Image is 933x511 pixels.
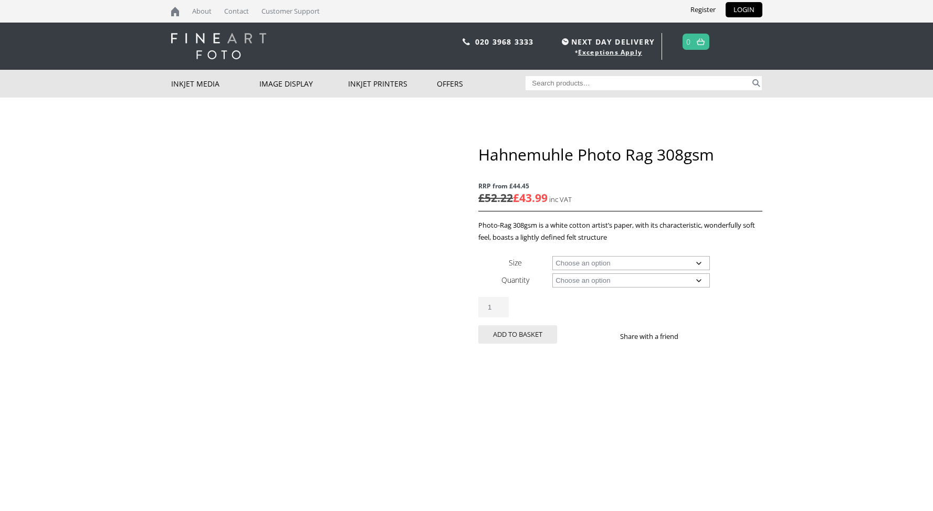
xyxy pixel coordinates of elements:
a: LOGIN [726,2,762,17]
img: basket.svg [697,38,705,45]
button: Add to basket [478,325,557,344]
label: Quantity [501,275,529,285]
a: 0 [686,34,691,49]
a: Exceptions Apply [578,48,642,57]
button: Search [750,76,762,90]
p: Share with a friend [620,331,691,343]
img: phone.svg [463,38,470,45]
span: RRP from £44.45 [478,180,762,192]
bdi: 52.22 [478,190,513,205]
span: £ [478,190,485,205]
a: Image Display [259,70,348,98]
label: Size [509,258,522,268]
a: Register [683,2,724,17]
img: time.svg [562,38,569,45]
h1: Hahnemuhle Photo Rag 308gsm [478,145,762,164]
span: £ [513,190,519,205]
a: Offers [437,70,526,98]
p: Photo-Rag 308gsm is a white cotton artist’s paper, with its characteristic, wonderfully soft feel... [478,219,762,243]
input: Product quantity [478,297,509,317]
bdi: 43.99 [513,190,548,205]
img: logo-white.svg [171,33,266,59]
a: Inkjet Printers [348,70,437,98]
a: 020 3968 3333 [475,37,534,47]
a: Inkjet Media [171,70,260,98]
input: Search products… [526,76,750,90]
span: NEXT DAY DELIVERY [559,36,655,48]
